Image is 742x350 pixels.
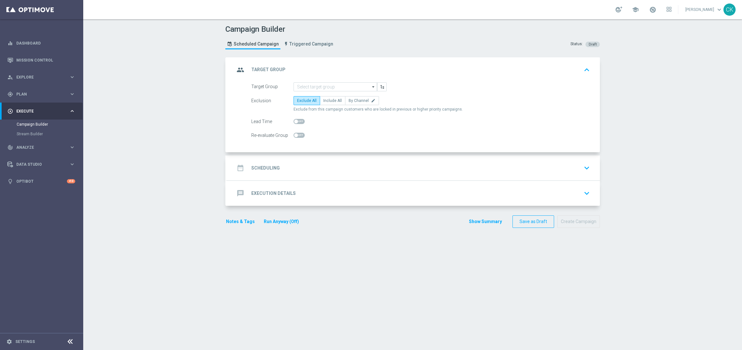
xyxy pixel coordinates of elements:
[7,109,76,114] button: play_circle_outline Execute keyboard_arrow_right
[235,64,592,76] div: group Target Group keyboard_arrow_up
[16,162,69,166] span: Data Studio
[17,122,67,127] a: Campaign Builder
[17,131,67,137] a: Stream Builder
[235,162,592,174] div: date_range Scheduling keyboard_arrow_down
[7,91,69,97] div: Plan
[7,35,75,52] div: Dashboard
[16,173,67,190] a: Optibot
[15,340,35,344] a: Settings
[349,98,369,103] span: By Channel
[235,188,246,199] i: message
[7,108,69,114] div: Execute
[6,339,12,345] i: settings
[289,41,333,47] span: Triggered Campaign
[69,74,75,80] i: keyboard_arrow_right
[7,92,76,97] button: gps_fixed Plan keyboard_arrow_right
[723,4,736,16] div: CK
[582,65,592,75] i: keyboard_arrow_up
[585,41,600,46] colored-tag: Draft
[69,144,75,150] i: keyboard_arrow_right
[570,41,583,47] div: Status:
[7,162,69,167] div: Data Studio
[225,218,255,226] button: Notes & Tags
[251,190,296,196] h2: Execution Details
[251,131,294,140] div: Re-evaluate Group
[7,173,75,190] div: Optibot
[7,91,13,97] i: gps_fixed
[225,25,336,34] h1: Campaign Builder
[235,187,592,199] div: message Execution Details keyboard_arrow_down
[69,161,75,167] i: keyboard_arrow_right
[294,82,377,91] input: Select target group
[7,74,69,80] div: Explore
[17,120,83,129] div: Campaign Builder
[251,67,286,73] h2: Target Group
[7,145,13,150] i: track_changes
[581,64,592,76] button: keyboard_arrow_up
[7,74,13,80] i: person_search
[16,109,69,113] span: Execute
[251,82,294,91] div: Target Group
[16,52,75,69] a: Mission Control
[589,42,597,46] span: Draft
[7,145,69,150] div: Analyze
[557,215,600,228] button: Create Campaign
[370,83,377,91] i: arrow_drop_down
[251,96,294,105] div: Exclusion
[632,6,639,13] span: school
[7,145,76,150] button: track_changes Analyze keyboard_arrow_right
[371,98,375,103] i: edit
[263,218,300,226] button: Run Anyway (Off)
[512,215,554,228] button: Save as Draft
[17,129,83,139] div: Stream Builder
[581,187,592,199] button: keyboard_arrow_down
[225,39,280,49] a: Scheduled Campaign
[469,218,502,225] button: Show Summary
[7,162,76,167] button: Data Studio keyboard_arrow_right
[581,162,592,174] button: keyboard_arrow_down
[235,64,246,76] i: group
[7,75,76,80] button: person_search Explore keyboard_arrow_right
[582,188,592,198] i: keyboard_arrow_down
[716,6,723,13] span: keyboard_arrow_down
[16,146,69,149] span: Analyze
[7,58,76,63] button: Mission Control
[67,179,75,183] div: +10
[7,40,13,46] i: equalizer
[235,162,246,174] i: date_range
[16,35,75,52] a: Dashboard
[297,98,317,103] span: Exclude All
[294,107,463,112] span: Exclude from this campaign customers who are locked in previous or higher priority campaigns.
[323,98,342,103] span: Include All
[7,179,76,184] button: lightbulb Optibot +10
[251,165,280,171] h2: Scheduling
[7,108,13,114] i: play_circle_outline
[685,5,723,14] a: [PERSON_NAME]keyboard_arrow_down
[251,117,294,126] div: Lead Time
[16,75,69,79] span: Explore
[69,108,75,114] i: keyboard_arrow_right
[582,163,592,173] i: keyboard_arrow_down
[69,91,75,97] i: keyboard_arrow_right
[7,52,75,69] div: Mission Control
[7,179,13,184] i: lightbulb
[282,39,335,49] a: Triggered Campaign
[7,41,76,46] button: equalizer Dashboard
[234,41,279,47] span: Scheduled Campaign
[16,92,69,96] span: Plan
